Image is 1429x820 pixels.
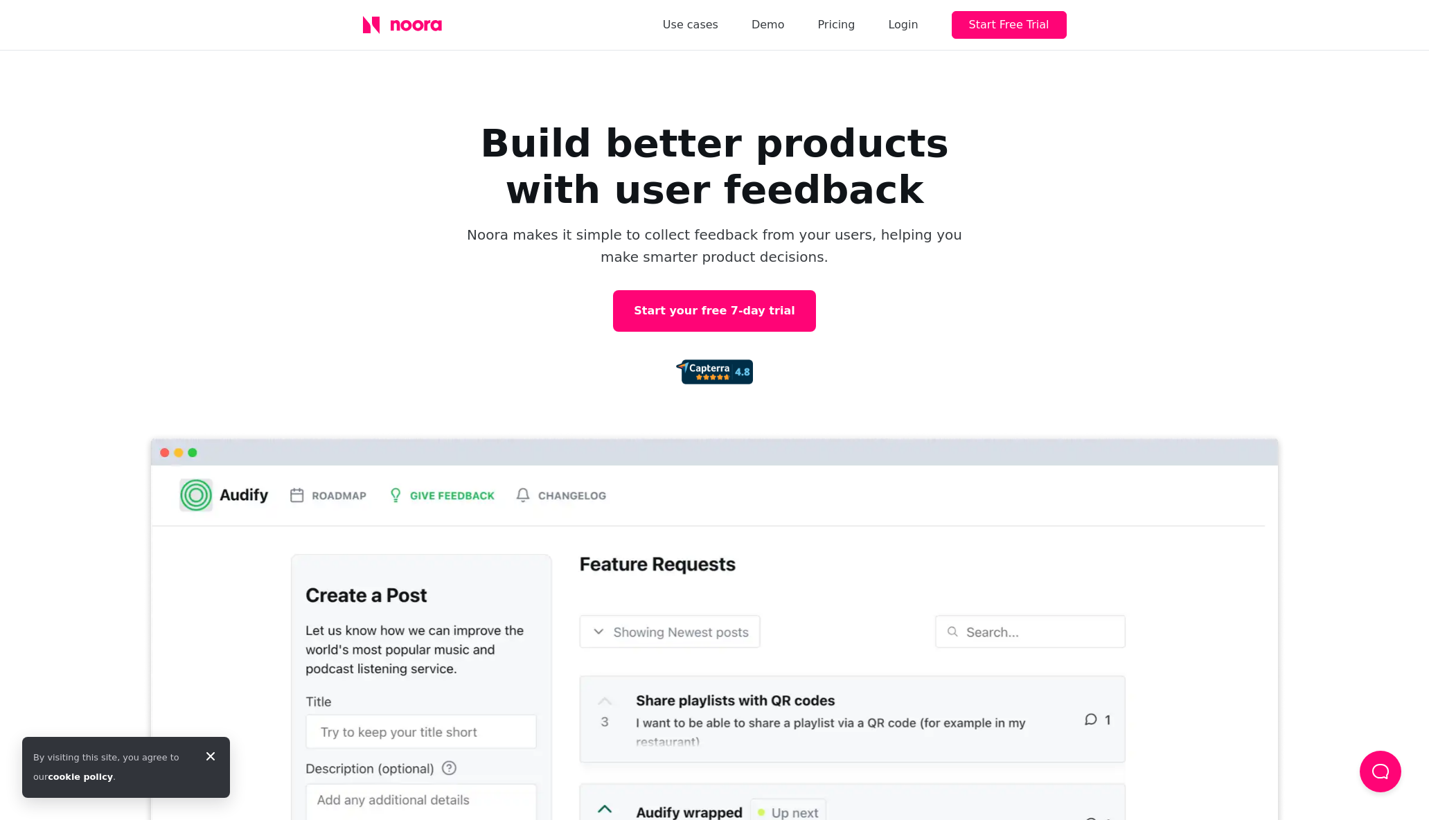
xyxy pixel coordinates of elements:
[438,120,992,213] h1: Build better products with user feedback
[952,11,1067,39] button: Start Free Trial
[752,15,785,35] a: Demo
[613,290,815,332] a: Start your free 7-day trial
[888,15,918,35] div: Login
[676,359,752,384] img: 92d72d4f0927c2c8b0462b8c7b01ca97.png
[817,15,855,35] a: Pricing
[33,748,191,787] div: By visiting this site, you agree to our .
[48,772,113,782] a: cookie policy
[465,224,964,268] p: Noora makes it simple to collect feedback from your users, helping you make smarter product decis...
[663,15,718,35] a: Use cases
[1360,751,1401,792] button: Load Chat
